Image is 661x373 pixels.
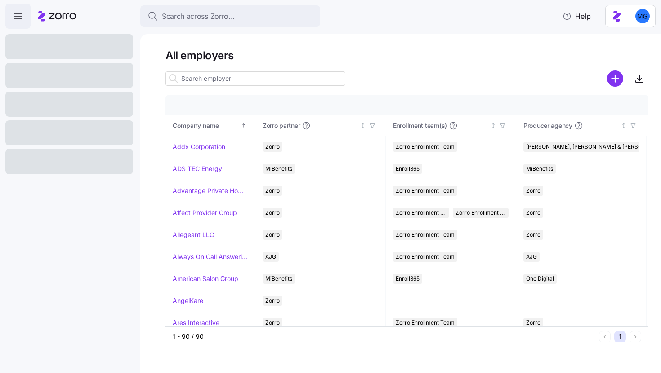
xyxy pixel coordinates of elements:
span: Zorro partner [263,121,300,130]
span: MiBenefits [265,274,292,284]
a: Addx Corporation [173,142,225,151]
button: Next page [630,331,641,342]
div: Not sorted [621,123,627,129]
span: Zorro [265,318,280,328]
input: Search employer [165,71,345,86]
th: Zorro partnerNot sorted [255,115,386,136]
div: Company name [173,121,239,131]
span: Zorro [526,208,540,218]
div: Not sorted [360,123,366,129]
span: Zorro [526,318,540,328]
a: Always On Call Answering Service [173,252,248,261]
span: Zorro [265,296,280,306]
button: Help [555,7,598,25]
span: Zorro Enrollment Team [396,252,455,262]
span: MiBenefits [526,164,553,174]
span: Zorro Enrollment Team [396,318,455,328]
div: 1 - 90 / 90 [173,332,595,341]
div: Sorted ascending [241,123,247,129]
span: Enrollment team(s) [393,121,447,130]
a: Affect Provider Group [173,208,237,217]
div: Not sorted [490,123,496,129]
button: 1 [614,331,626,342]
span: Zorro Enrollment Team [396,230,455,240]
span: Zorro [265,230,280,240]
img: 61c362f0e1d336c60eacb74ec9823875 [635,9,650,23]
th: Producer agencyNot sorted [516,115,647,136]
span: Zorro Enrollment Team [396,142,455,152]
span: Producer agency [523,121,572,130]
span: Search across Zorro... [162,11,235,22]
a: American Salon Group [173,274,238,283]
button: Search across Zorro... [140,5,320,27]
span: MiBenefits [265,164,292,174]
a: Ares Interactive [173,318,219,327]
svg: add icon [607,70,623,87]
span: Zorro Enrollment Team [396,208,447,218]
a: Allegeant LLC [173,230,214,239]
span: Zorro [265,186,280,196]
span: AJG [265,252,276,262]
a: Advantage Private Home Care [173,186,248,195]
span: Zorro [265,208,280,218]
a: AngelKare [173,296,203,305]
span: One Digital [526,274,554,284]
span: Zorro [526,230,540,240]
span: AJG [526,252,537,262]
span: Zorro [526,186,540,196]
span: Help [563,11,591,22]
th: Company nameSorted ascending [165,115,255,136]
h1: All employers [165,48,648,62]
span: Zorro Enrollment Experts [456,208,506,218]
span: Enroll365 [396,164,420,174]
span: Enroll365 [396,274,420,284]
th: Enrollment team(s)Not sorted [386,115,516,136]
span: Zorro Enrollment Team [396,186,455,196]
a: ADS TEC Energy [173,164,222,173]
button: Previous page [599,331,611,342]
span: Zorro [265,142,280,152]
